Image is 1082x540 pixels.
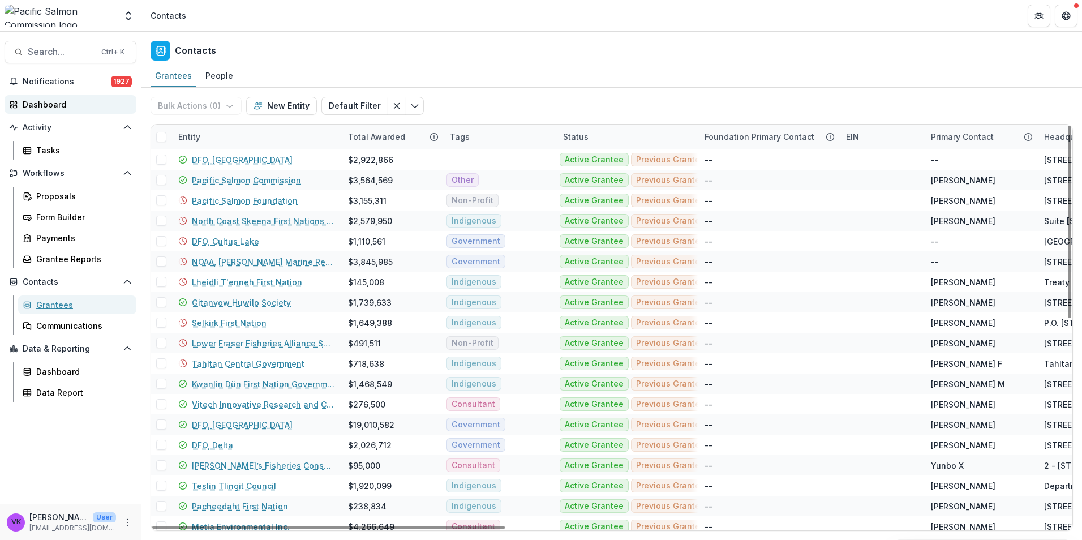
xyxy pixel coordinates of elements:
[5,72,136,91] button: Notifications1927
[565,400,624,409] span: Active Grantee
[565,420,624,430] span: Active Grantee
[636,400,705,409] span: Previous Grantee
[931,419,995,431] div: [PERSON_NAME]
[171,125,341,149] div: Entity
[705,235,712,247] div: --
[705,195,712,207] div: --
[636,298,705,307] span: Previous Grantee
[452,400,495,409] span: Consultant
[565,277,624,287] span: Active Grantee
[18,141,136,160] a: Tasks
[705,358,712,370] div: --
[839,125,924,149] div: EIN
[192,419,293,431] a: DFO, [GEOGRAPHIC_DATA]
[36,299,127,311] div: Grantees
[636,175,705,185] span: Previous Grantee
[452,216,496,226] span: Indigenous
[18,187,136,205] a: Proposals
[452,318,496,328] span: Indigenous
[341,131,412,143] div: Total Awarded
[151,97,242,115] button: Bulk Actions (0)
[556,131,595,143] div: Status
[23,169,118,178] span: Workflows
[705,215,712,227] div: --
[636,277,705,287] span: Previous Grantee
[321,97,388,115] button: Default Filter
[36,144,127,156] div: Tasks
[565,318,624,328] span: Active Grantee
[636,318,705,328] span: Previous Grantee
[5,273,136,291] button: Open Contacts
[705,337,712,349] div: --
[18,250,136,268] a: Grantee Reports
[931,500,995,512] div: [PERSON_NAME]
[192,297,291,308] a: Gitanyow Huwilp Society
[931,398,995,410] div: [PERSON_NAME]
[565,257,624,267] span: Active Grantee
[11,518,21,526] div: Victor Keong
[565,522,624,532] span: Active Grantee
[636,481,705,491] span: Previous Grantee
[192,480,276,492] a: Teslin Tlingit Council
[443,125,556,149] div: Tags
[23,98,127,110] div: Dashboard
[452,359,496,368] span: Indigenous
[931,195,995,207] div: [PERSON_NAME]
[121,5,136,27] button: Open entity switcher
[636,379,705,389] span: Previous Grantee
[175,45,216,56] h2: Contacts
[705,297,712,308] div: --
[171,131,207,143] div: Entity
[452,481,496,491] span: Indigenous
[931,276,995,288] div: [PERSON_NAME]
[151,67,196,84] div: Grantees
[348,276,384,288] div: $145,008
[192,215,334,227] a: North Coast Skeena First Nations Stewardship Society
[636,338,705,348] span: Previous Grantee
[924,125,1037,149] div: Primary Contact
[452,196,493,205] span: Non-Profit
[636,237,705,246] span: Previous Grantee
[565,216,624,226] span: Active Grantee
[636,420,705,430] span: Previous Grantee
[452,461,495,470] span: Consultant
[348,215,392,227] div: $2,579,950
[18,295,136,314] a: Grantees
[636,440,705,450] span: Previous Grantee
[931,358,1002,370] div: [PERSON_NAME] F
[192,358,304,370] a: Tahltan Central Government
[348,460,380,472] div: $95,000
[192,398,334,410] a: Vitech Innovative Research and Consulting
[839,131,866,143] div: EIN
[705,439,712,451] div: --
[5,95,136,114] a: Dashboard
[705,378,712,390] div: --
[636,461,705,470] span: Previous Grantee
[636,196,705,205] span: Previous Grantee
[931,480,995,492] div: [PERSON_NAME]
[443,131,476,143] div: Tags
[348,337,381,349] div: $491,511
[348,439,392,451] div: $2,026,712
[36,253,127,265] div: Grantee Reports
[705,154,712,166] div: --
[348,297,392,308] div: $1,739,633
[341,125,443,149] div: Total Awarded
[931,460,964,472] div: Yunbo X
[698,125,839,149] div: Foundation Primary Contact
[406,97,424,115] button: Toggle menu
[636,502,705,511] span: Previous Grantee
[565,440,624,450] span: Active Grantee
[348,235,385,247] div: $1,110,561
[348,521,394,533] div: $4,266,649
[452,298,496,307] span: Indigenous
[201,67,238,84] div: People
[146,7,191,24] nav: breadcrumb
[452,257,500,267] span: Government
[348,500,387,512] div: $238,834
[348,174,393,186] div: $3,564,569
[565,359,624,368] span: Active Grantee
[452,502,496,511] span: Indigenous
